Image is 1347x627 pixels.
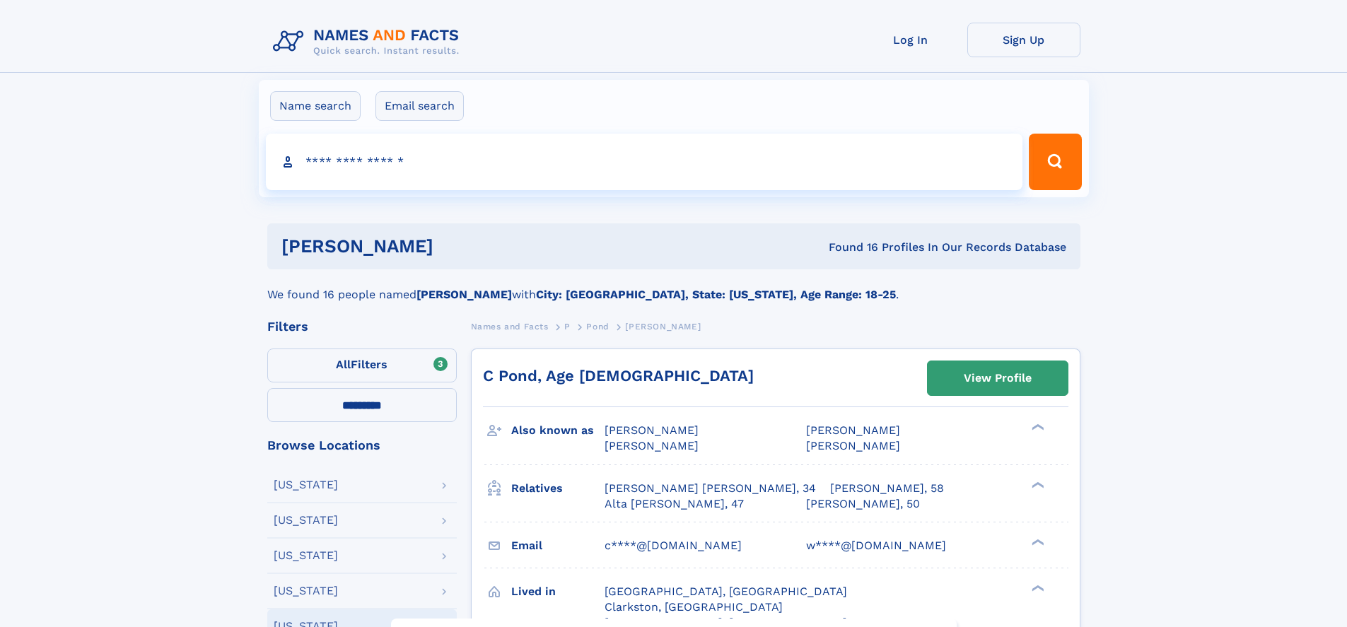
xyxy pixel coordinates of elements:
div: Filters [267,320,457,333]
div: Found 16 Profiles In Our Records Database [631,240,1066,255]
h1: [PERSON_NAME] [281,238,631,255]
span: [PERSON_NAME] [605,423,699,437]
span: [PERSON_NAME] [625,322,701,332]
a: Log In [854,23,967,57]
h3: Lived in [511,580,605,604]
span: [PERSON_NAME] [806,439,900,452]
div: [US_STATE] [274,479,338,491]
div: Browse Locations [267,439,457,452]
div: [US_STATE] [274,585,338,597]
div: ❯ [1028,537,1045,546]
a: C Pond, Age [DEMOGRAPHIC_DATA] [483,367,754,385]
span: P [564,322,571,332]
img: Logo Names and Facts [267,23,471,61]
span: [PERSON_NAME] [605,439,699,452]
a: [PERSON_NAME], 58 [830,481,944,496]
a: Sign Up [967,23,1080,57]
span: All [336,358,351,371]
div: ❯ [1028,583,1045,592]
a: Alta [PERSON_NAME], 47 [605,496,744,512]
h3: Relatives [511,476,605,500]
label: Email search [375,91,464,121]
a: [PERSON_NAME] [PERSON_NAME], 34 [605,481,816,496]
div: We found 16 people named with . [267,269,1080,303]
span: Pond [586,322,609,332]
b: City: [GEOGRAPHIC_DATA], State: [US_STATE], Age Range: 18-25 [536,288,896,301]
h3: Also known as [511,418,605,443]
b: [PERSON_NAME] [416,288,512,301]
label: Filters [267,348,457,382]
div: [US_STATE] [274,515,338,526]
input: search input [266,134,1023,190]
span: [GEOGRAPHIC_DATA], [GEOGRAPHIC_DATA] [605,585,847,598]
a: View Profile [928,361,1068,395]
div: ❯ [1028,480,1045,489]
a: Pond [586,317,609,335]
h3: Email [511,534,605,558]
a: P [564,317,571,335]
a: [PERSON_NAME], 50 [806,496,920,512]
div: [US_STATE] [274,550,338,561]
label: Name search [270,91,361,121]
div: View Profile [964,362,1032,394]
div: ❯ [1028,423,1045,432]
span: Clarkston, [GEOGRAPHIC_DATA] [605,600,783,614]
a: Names and Facts [471,317,549,335]
span: [PERSON_NAME] [806,423,900,437]
button: Search Button [1029,134,1081,190]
